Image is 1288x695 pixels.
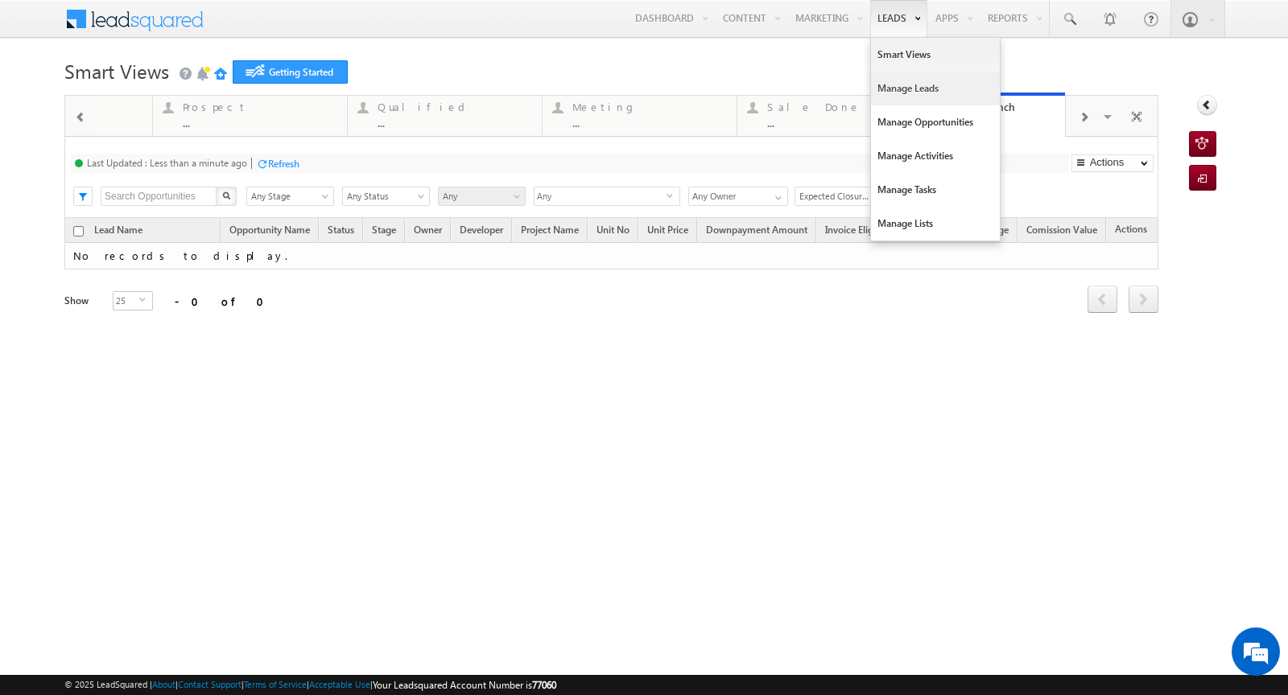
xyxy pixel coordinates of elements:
span: Comission Value [1026,224,1097,236]
a: Project Name [513,221,587,242]
a: Any Status [342,187,430,206]
textarea: Type your message and hit 'Enter' [21,149,294,483]
a: Status [320,221,362,242]
div: Any [534,187,680,206]
img: d_60004797649_company_0_60004797649 [27,84,68,105]
input: Check all records [73,226,84,236]
a: Show All Items [766,187,786,204]
div: Last Updated : Less than a minute ago [87,157,247,169]
a: Acceptable Use [309,679,370,689]
span: Invoice Eligibility [825,224,897,236]
a: Any [438,187,526,206]
span: Lead Name [86,221,151,242]
span: prev [1088,286,1117,313]
div: 0 - 0 of 0 [145,292,274,310]
span: select [667,191,679,199]
a: Invoice Eligibility [817,221,905,242]
div: ... [767,117,923,129]
span: Any Stage [247,189,328,204]
div: Chat with us now [84,84,270,105]
a: Downpayment Amount [698,221,815,242]
span: 77060 [532,679,556,691]
a: Unit No [588,221,638,242]
span: Smart Views [64,58,169,84]
span: next [1129,286,1158,313]
a: Smart Views [871,38,1000,72]
div: Prospect [183,101,338,113]
div: Sale Done [767,101,923,113]
span: Actions [1107,220,1155,241]
div: ... [183,117,338,129]
span: Any Status [343,189,424,204]
input: Type to Search [688,187,788,206]
a: Sale Done... [737,96,932,136]
span: Any [535,187,667,206]
a: Getting Started [233,60,348,84]
span: Downpayment Amount [706,224,807,236]
a: Sale Punch0 [931,93,1127,138]
input: Search Opportunities [101,187,217,206]
a: Terms of Service [244,679,307,689]
a: Comission Value [1018,221,1105,242]
a: Manage Opportunities [871,105,1000,139]
a: Any Stage [246,187,334,206]
span: Owner [414,224,442,236]
span: Any [439,189,520,204]
a: Unit Price [639,221,696,242]
em: Start Chat [219,496,292,517]
a: About [152,679,175,689]
span: Developer [460,224,503,236]
a: Manage Lists [871,207,1000,241]
span: select [139,296,152,303]
span: Unit Price [647,224,688,236]
div: Show [64,294,100,308]
a: Manage Tasks [871,173,1000,207]
a: Manage Activities [871,139,1000,173]
td: No records to display. [64,243,1158,269]
span: Stage [372,224,396,236]
div: Meeting [572,101,728,113]
a: Prospect... [152,96,348,136]
span: Opportunity Name [229,224,310,236]
a: Manage Leads [871,72,1000,105]
div: Qualified [378,101,533,113]
span: © 2025 LeadSquared | | | | | [64,677,556,693]
div: 0 [962,117,1117,129]
span: Project Name [521,224,579,236]
div: Refresh [268,158,299,170]
a: Contact Support [178,679,242,689]
img: Search [222,191,230,199]
span: 25 [114,292,139,310]
a: Meeting... [542,96,737,136]
div: ... [572,117,728,129]
a: Qualified... [347,96,543,136]
a: next [1129,287,1158,313]
button: Actions [1071,154,1154,172]
span: Expected Closure Date [795,189,877,204]
a: Developer [452,221,511,242]
a: Expected Closure Date [795,187,882,206]
div: Minimize live chat window [264,8,303,47]
div: ... [378,117,533,129]
span: Unit No [597,224,630,236]
div: Sale Punch [962,101,1117,113]
a: Opportunity Name [221,221,318,242]
a: Stage [364,221,404,242]
a: prev [1088,287,1117,313]
span: Your Leadsquared Account Number is [373,679,556,691]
